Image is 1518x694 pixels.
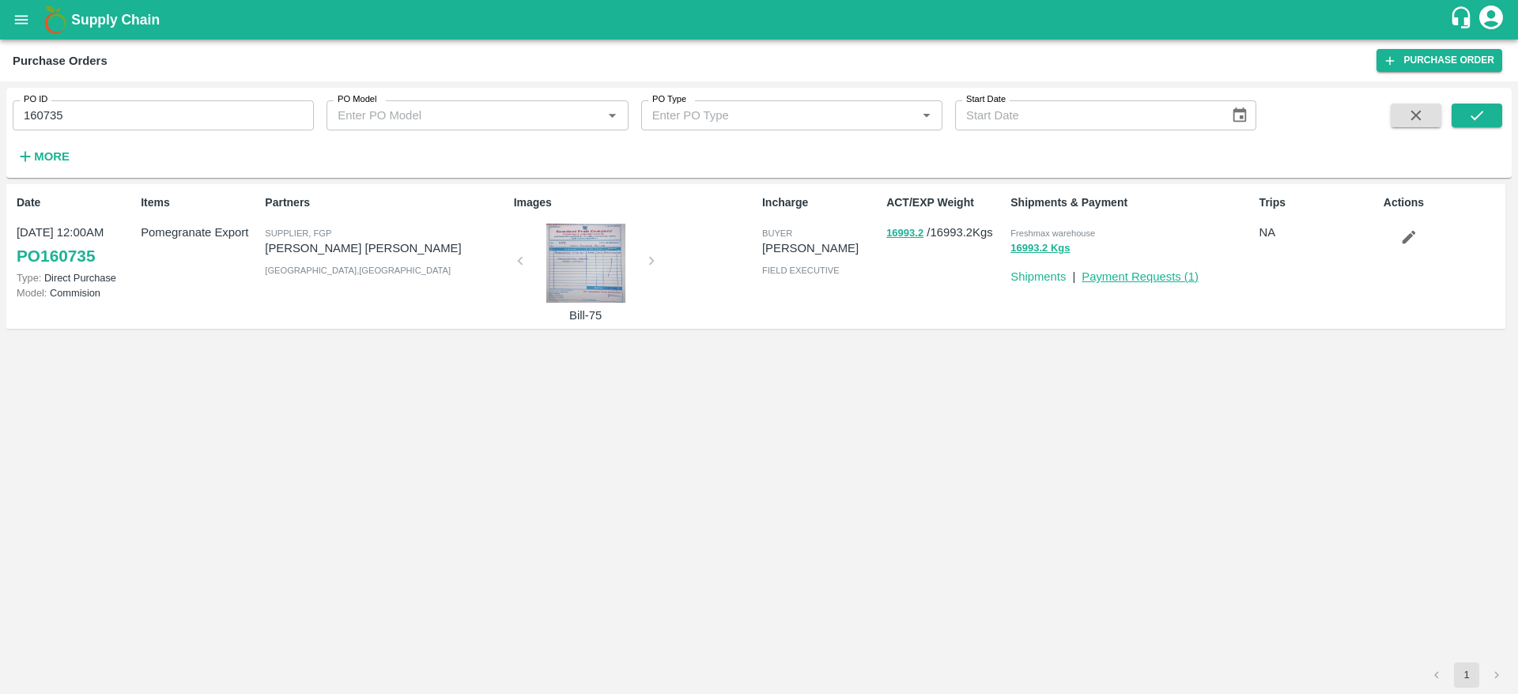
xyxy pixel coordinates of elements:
[331,105,576,126] input: Enter PO Model
[40,4,71,36] img: logo
[141,224,259,241] p: Pomegranate Export
[762,240,880,257] p: [PERSON_NAME]
[514,194,756,211] p: Images
[13,143,74,170] button: More
[1010,228,1095,238] span: Freshmax warehouse
[1010,240,1070,258] button: 16993.2 Kgs
[265,194,507,211] p: Partners
[338,93,377,106] label: PO Model
[1454,662,1479,688] button: page 1
[1066,262,1075,285] div: |
[265,228,331,238] span: Supplier, FGP
[141,194,259,211] p: Items
[24,93,47,106] label: PO ID
[762,194,880,211] p: Incharge
[886,194,1004,211] p: ACT/EXP Weight
[646,105,891,126] input: Enter PO Type
[13,100,314,130] input: Enter PO ID
[1010,270,1066,283] a: Shipments
[265,266,451,275] span: [GEOGRAPHIC_DATA] , [GEOGRAPHIC_DATA]
[966,93,1006,106] label: Start Date
[17,287,47,299] span: Model:
[762,228,792,238] span: buyer
[17,270,134,285] p: Direct Purchase
[17,194,134,211] p: Date
[1376,49,1502,72] a: Purchase Order
[1449,6,1477,34] div: customer-support
[1259,194,1377,211] p: Trips
[1225,100,1255,130] button: Choose date
[1422,662,1512,688] nav: pagination navigation
[652,93,686,106] label: PO Type
[17,224,134,241] p: [DATE] 12:00AM
[955,100,1218,130] input: Start Date
[886,224,1004,242] p: / 16993.2 Kgs
[3,2,40,38] button: open drawer
[886,224,923,243] button: 16993.2
[1384,194,1501,211] p: Actions
[71,12,160,28] b: Supply Chain
[71,9,1449,31] a: Supply Chain
[265,240,507,257] p: [PERSON_NAME] [PERSON_NAME]
[762,266,840,275] span: field executive
[527,307,645,324] p: Bill-75
[1010,194,1252,211] p: Shipments & Payment
[1259,224,1377,241] p: NA
[13,51,108,71] div: Purchase Orders
[17,272,41,284] span: Type:
[602,105,622,126] button: Open
[17,285,134,300] p: Commision
[916,105,937,126] button: Open
[34,150,70,163] strong: More
[1477,3,1505,36] div: account of current user
[17,242,95,270] a: PO160735
[1082,270,1199,283] a: Payment Requests (1)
